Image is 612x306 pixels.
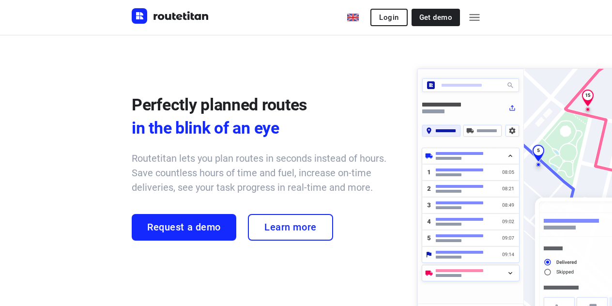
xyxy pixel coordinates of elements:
span: Perfectly planned routes [132,95,307,114]
a: Request a demo [132,214,236,241]
span: Get demo [419,14,452,21]
h6: Routetitan lets you plan routes in seconds instead of hours. Save countless hours of time and fue... [132,151,398,195]
span: Learn more [264,222,317,233]
span: in the blink of an eye [132,116,398,139]
span: Request a demo [147,222,221,233]
span: Login [379,14,398,21]
button: menu [465,8,484,27]
img: Routetitan logo [132,8,209,24]
a: Get demo [412,9,460,26]
a: Routetitan [132,8,209,26]
a: Learn more [248,214,333,241]
button: Login [370,9,407,26]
